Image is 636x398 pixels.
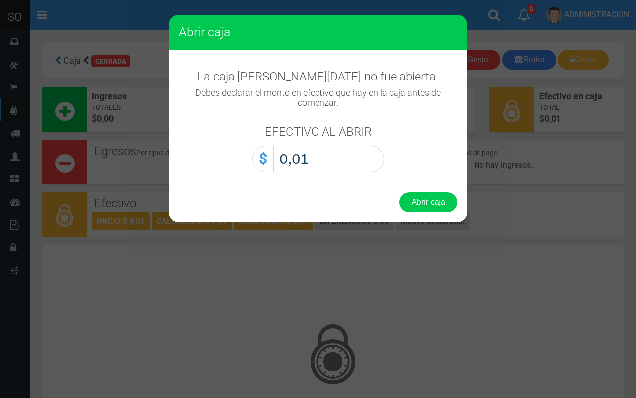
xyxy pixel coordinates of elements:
h3: EFECTIVO AL ABRIR [265,125,372,138]
h4: Debes declarar el monto en efectivo que hay en la caja antes de comenzar. [179,88,457,108]
strong: $ [259,150,267,167]
h3: La caja [PERSON_NAME][DATE] no fue abierta. [179,70,457,83]
button: Abrir caja [399,192,457,212]
h3: Abrir caja [179,25,457,40]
